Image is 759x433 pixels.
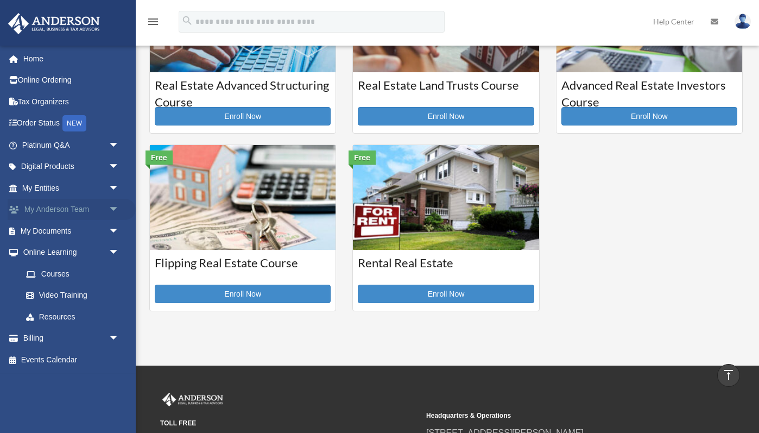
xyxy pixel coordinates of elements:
[8,328,136,349] a: Billingarrow_drop_down
[109,220,130,242] span: arrow_drop_down
[8,349,136,371] a: Events Calendar
[8,199,136,221] a: My Anderson Teamarrow_drop_down
[8,220,136,242] a: My Documentsarrow_drop_down
[109,328,130,350] span: arrow_drop_down
[8,134,136,156] a: Platinum Q&Aarrow_drop_down
[155,285,331,303] a: Enroll Now
[109,242,130,264] span: arrow_drop_down
[8,112,136,135] a: Order StatusNEW
[146,150,173,165] div: Free
[147,15,160,28] i: menu
[62,115,86,131] div: NEW
[561,77,737,104] h3: Advanced Real Estate Investors Course
[717,364,740,387] a: vertical_align_top
[147,19,160,28] a: menu
[358,255,534,282] h3: Rental Real Estate
[109,134,130,156] span: arrow_drop_down
[426,410,685,422] small: Headquarters & Operations
[8,177,136,199] a: My Entitiesarrow_drop_down
[561,107,737,125] a: Enroll Now
[181,15,193,27] i: search
[5,13,103,34] img: Anderson Advisors Platinum Portal
[735,14,751,29] img: User Pic
[160,418,419,429] small: TOLL FREE
[358,77,534,104] h3: Real Estate Land Trusts Course
[109,199,130,221] span: arrow_drop_down
[155,255,331,282] h3: Flipping Real Estate Course
[8,48,136,70] a: Home
[109,156,130,178] span: arrow_drop_down
[15,306,136,328] a: Resources
[722,368,735,381] i: vertical_align_top
[155,107,331,125] a: Enroll Now
[8,91,136,112] a: Tax Organizers
[160,393,225,407] img: Anderson Advisors Platinum Portal
[349,150,376,165] div: Free
[8,70,136,91] a: Online Ordering
[8,156,136,178] a: Digital Productsarrow_drop_down
[15,263,130,285] a: Courses
[358,107,534,125] a: Enroll Now
[109,177,130,199] span: arrow_drop_down
[358,285,534,303] a: Enroll Now
[8,242,136,263] a: Online Learningarrow_drop_down
[155,77,331,104] h3: Real Estate Advanced Structuring Course
[15,285,136,306] a: Video Training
